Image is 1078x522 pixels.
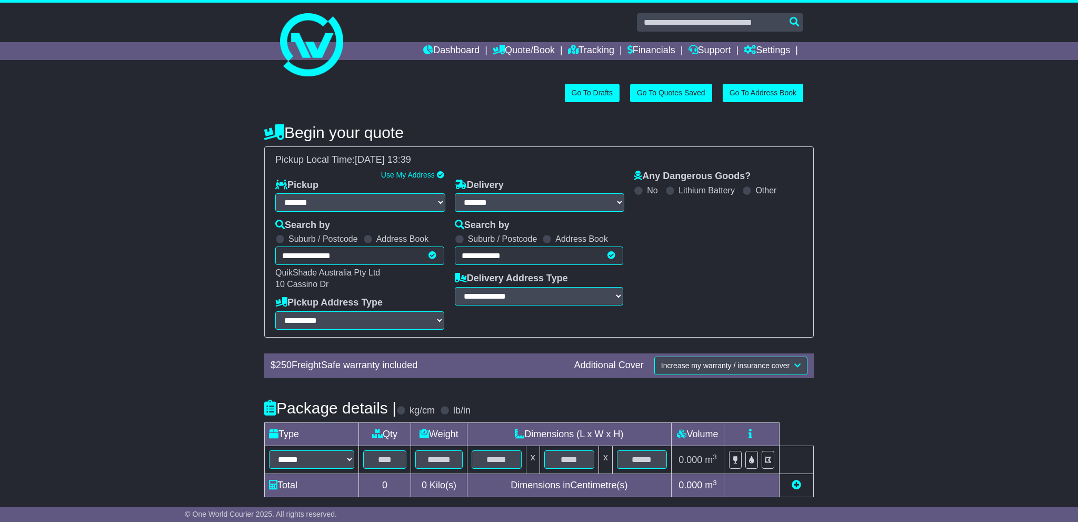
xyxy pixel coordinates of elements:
sup: 3 [713,453,717,461]
a: Go To Quotes Saved [630,84,712,102]
label: Address Book [555,234,608,244]
a: Settings [744,42,790,60]
label: Delivery Address Type [455,273,568,284]
a: Use My Address [381,171,435,179]
span: QuikShade Australia Pty Ltd [275,268,380,277]
td: x [526,446,540,474]
td: 0 [358,474,411,497]
a: Tracking [568,42,614,60]
a: Quote/Book [493,42,555,60]
button: Increase my warranty / insurance cover [654,357,807,375]
label: kg/cm [410,405,435,417]
label: Other [755,185,776,195]
label: Lithium Battery [678,185,735,195]
label: Pickup [275,180,318,191]
a: Go To Drafts [565,84,620,102]
label: Any Dangerous Goods? [634,171,751,182]
a: Dashboard [423,42,480,60]
div: Additional Cover [569,360,649,371]
label: No [647,185,657,195]
span: 0.000 [678,480,702,490]
td: x [598,446,612,474]
label: Delivery [455,180,504,191]
label: Search by [275,220,330,231]
label: Suburb / Postcode [288,234,358,244]
label: Pickup Address Type [275,297,383,309]
td: Total [265,474,359,497]
span: Increase my warranty / insurance cover [661,361,790,370]
span: 0 [422,480,427,490]
td: Weight [411,422,467,446]
label: Suburb / Postcode [468,234,537,244]
td: Qty [358,422,411,446]
label: lb/in [453,405,471,417]
td: Volume [671,422,724,446]
td: Type [265,422,359,446]
span: © One World Courier 2025. All rights reserved. [185,510,337,518]
a: Go To Address Book [723,84,803,102]
span: m [705,480,717,490]
a: Support [688,42,731,60]
span: [DATE] 13:39 [355,154,411,165]
span: m [705,455,717,465]
sup: 3 [713,479,717,487]
a: Add new item [792,480,801,490]
div: $ FreightSafe warranty included [265,360,569,371]
a: Financials [627,42,675,60]
span: 10 Cassino Dr [275,280,328,289]
h4: Begin your quote [264,124,814,141]
td: Kilo(s) [411,474,467,497]
h4: Package details | [264,399,396,417]
span: 0.000 [678,455,702,465]
label: Search by [455,220,510,231]
div: Pickup Local Time: [270,154,808,166]
td: Dimensions (L x W x H) [467,422,671,446]
span: 250 [276,360,292,370]
td: Dimensions in Centimetre(s) [467,474,671,497]
label: Address Book [376,234,429,244]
